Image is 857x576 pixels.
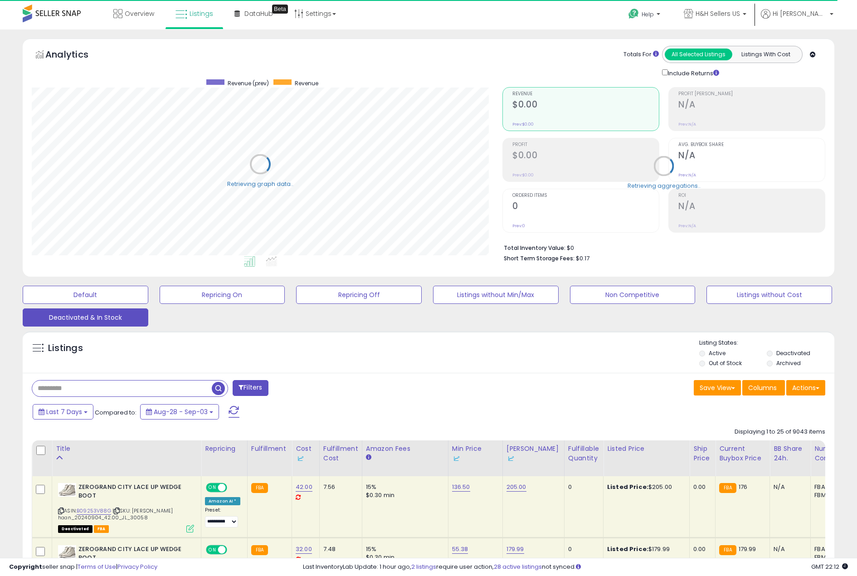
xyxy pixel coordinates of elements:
div: Some or all of the values in this column are provided from Inventory Lab. [296,454,316,463]
div: Some or all of the values in this column are provided from Inventory Lab. [506,454,560,463]
button: Last 7 Days [33,404,93,420]
div: $205.00 [607,483,682,491]
span: 176 [739,483,747,491]
label: Archived [776,359,801,367]
span: All listings that are unavailable for purchase on Amazon for any reason other than out-of-stock [58,525,93,533]
div: Displaying 1 to 25 of 9043 items [735,428,825,436]
small: Amazon Fees. [366,454,371,462]
a: 179.99 [506,545,524,554]
b: ZEROGRAND CITY LACE UP WEDGE BOOT [78,483,189,502]
a: B09253V88G [77,507,111,515]
div: Amazon AI * [205,497,240,505]
small: FBA [719,545,736,555]
div: Fulfillment Cost [323,444,358,463]
small: FBA [251,483,268,493]
button: Save View [694,380,741,395]
img: InventoryLab Logo [506,454,516,463]
div: $0.30 min [366,553,441,561]
div: N/A [774,483,803,491]
div: FBA: 0 [814,483,844,491]
a: 205.00 [506,483,526,492]
label: Out of Stock [709,359,742,367]
button: Default [23,286,148,304]
button: All Selected Listings [665,49,732,60]
a: 42.00 [296,483,312,492]
a: 28 active listings [494,562,542,571]
a: 2 listings [411,562,436,571]
span: | SKU: [PERSON_NAME] haan_20240904_42.00_JL_30058 [58,507,173,521]
img: InventoryLab Logo [296,454,305,463]
div: FBA: 0 [814,545,844,553]
div: Tooltip anchor [272,5,288,14]
span: Hi [PERSON_NAME] [773,9,827,18]
span: ON [207,484,218,492]
button: Filters [233,380,268,396]
div: $0.30 min [366,491,441,499]
div: Preset: [205,507,240,527]
button: Non Competitive [570,286,696,304]
div: Repricing [205,444,243,454]
h5: Analytics [45,48,106,63]
h5: Listings [48,342,83,355]
div: FBM: 1 [814,553,844,561]
div: 15% [366,483,441,491]
div: Title [56,444,197,454]
button: Aug-28 - Sep-03 [140,404,219,420]
a: 136.50 [452,483,470,492]
span: Overview [125,9,154,18]
span: Compared to: [95,408,136,417]
div: Fulfillable Quantity [568,444,599,463]
b: Listed Price: [607,545,648,553]
span: Last 7 Days [46,407,82,416]
span: 2025-09-11 22:12 GMT [811,562,848,571]
button: Deactivated & In Stock [23,308,148,327]
button: Listings With Cost [732,49,799,60]
span: FBA [94,525,109,533]
i: Get Help [628,8,639,20]
div: $179.99 [607,545,682,553]
p: Listing States: [699,339,834,347]
button: Listings without Min/Max [433,286,559,304]
a: Hi [PERSON_NAME] [761,9,833,29]
span: OFF [226,546,240,554]
b: ZEROGRAND CITY LACE UP WEDGE BOOT [78,545,189,564]
span: H&H Sellers US [696,9,740,18]
a: 55.38 [452,545,468,554]
img: 41SAYmy696L._SL40_.jpg [58,483,76,497]
div: Retrieving aggregations.. [628,181,701,190]
img: InventoryLab Logo [452,454,461,463]
div: Include Returns [655,68,730,78]
div: Last InventoryLab Update: 1 hour ago, require user action, not synced. [303,563,848,571]
div: Num of Comp. [814,444,847,463]
button: Columns [742,380,785,395]
button: Listings without Cost [706,286,832,304]
div: 0.00 [693,545,708,553]
span: Aug-28 - Sep-03 [154,407,208,416]
b: Listed Price: [607,483,648,491]
div: Min Price [452,444,499,463]
span: Listings [190,9,213,18]
div: N/A [774,545,803,553]
div: Current Buybox Price [719,444,766,463]
div: 7.56 [323,483,355,491]
button: Actions [786,380,825,395]
a: 32.00 [296,545,312,554]
label: Deactivated [776,349,810,357]
div: [PERSON_NAME] [506,444,560,463]
div: Some or all of the values in this column are provided from Inventory Lab. [452,454,499,463]
div: 15% [366,545,441,553]
div: ASIN: [58,483,194,532]
div: seller snap | | [9,563,157,571]
button: Repricing On [160,286,285,304]
span: Help [642,10,654,18]
a: Help [621,1,669,29]
div: 7.48 [323,545,355,553]
label: Active [709,349,726,357]
div: Cost [296,444,316,463]
strong: Copyright [9,562,42,571]
div: FBM: 1 [814,491,844,499]
div: Listed Price [607,444,686,454]
span: ON [207,546,218,554]
span: 179.99 [739,545,756,553]
small: FBA [251,545,268,555]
